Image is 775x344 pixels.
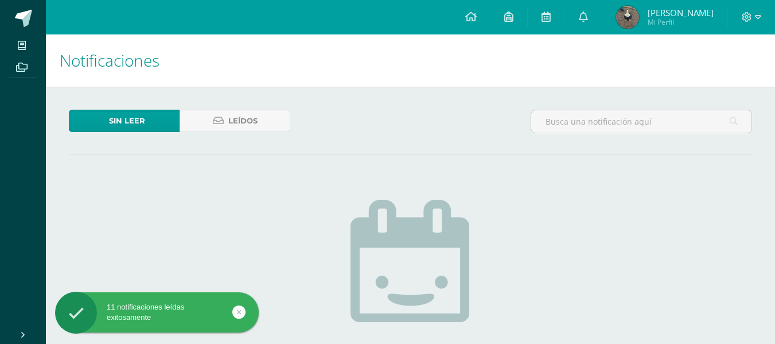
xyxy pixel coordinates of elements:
img: cda4ca2107ef92bdb77e9bf5b7713d7b.png [616,6,639,29]
a: Leídos [180,110,290,132]
span: Notificaciones [60,49,159,71]
input: Busca una notificación aquí [531,110,751,133]
span: [PERSON_NAME] [648,7,714,18]
span: Sin leer [109,110,145,132]
span: Leídos [228,110,258,132]
a: Sin leer [69,110,180,132]
div: 11 notificaciones leídas exitosamente [55,302,259,323]
span: Mi Perfil [648,17,714,27]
